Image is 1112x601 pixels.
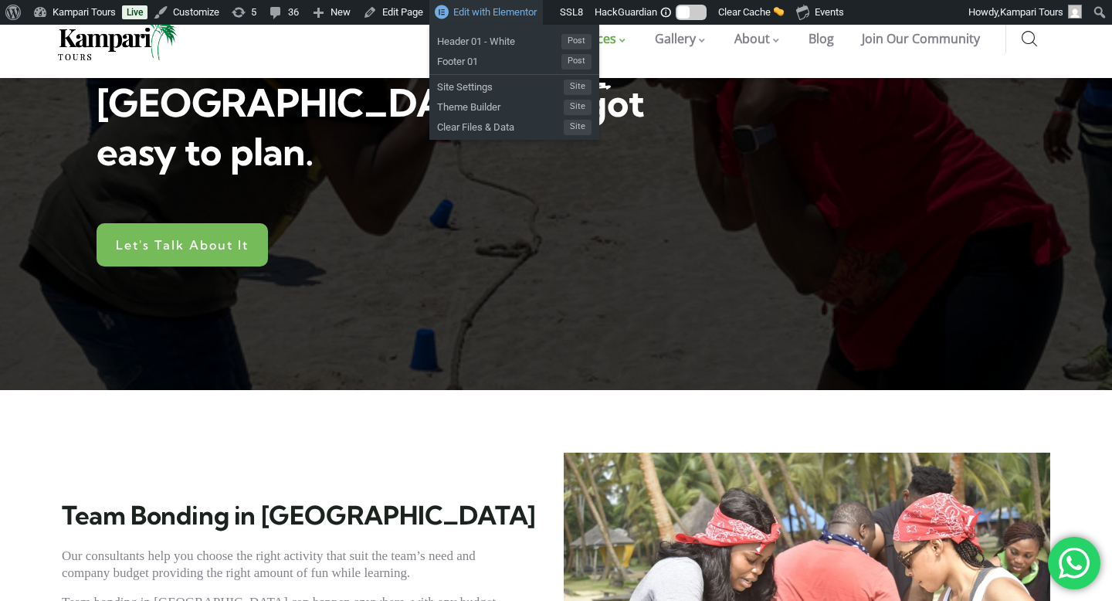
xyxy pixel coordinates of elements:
[62,548,517,582] p: Our consultants help you choose the right activity that suit the team’s need and company budget p...
[97,30,644,175] span: Company's Retreat in [GEOGRAPHIC_DATA] just got easy to plan.
[116,239,249,251] span: Let's Talk About It
[734,30,770,47] span: About
[429,49,599,70] a: Footer 01Post
[62,499,556,532] h2: Team Bonding in [GEOGRAPHIC_DATA]
[809,30,834,47] span: Blog
[97,223,268,267] a: Let's Talk About It
[564,80,592,95] span: Site
[122,5,147,19] a: Live
[58,18,178,60] img: Home
[1048,537,1100,589] div: 'Chat
[429,75,599,95] a: Site SettingsSite
[429,29,599,49] a: Header 01 - WhitePost
[453,6,537,18] span: Edit with Elementor
[429,115,599,135] a: Clear Files & DataSite
[429,95,599,115] a: Theme BuilderSite
[437,49,561,70] span: Footer 01
[564,120,592,135] span: Site
[437,75,564,95] span: Site Settings
[564,100,592,115] span: Site
[862,30,980,47] span: Join Our Community
[774,6,784,16] img: 🧽
[437,115,564,135] span: Clear Files & Data
[561,54,592,70] span: Post
[1000,6,1063,18] span: Kampari Tours
[437,29,561,49] span: Header 01 - White
[561,34,592,49] span: Post
[655,30,696,47] span: Gallery
[718,6,771,18] span: Clear Cache
[437,95,564,115] span: Theme Builder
